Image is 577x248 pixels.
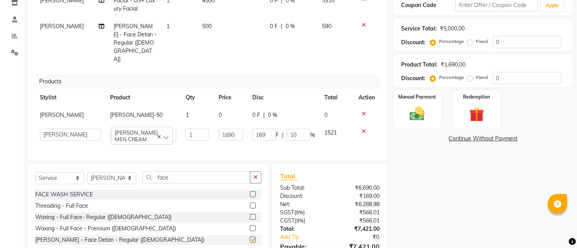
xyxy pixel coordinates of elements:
label: Fixed [476,38,488,45]
span: 1 [186,111,189,119]
div: ₹566.01 [330,217,385,225]
span: [PERSON_NAME] [40,111,84,119]
input: Search or Scan [142,171,250,183]
div: [PERSON_NAME] - Face Detan - Regular ([DEMOGRAPHIC_DATA]) [35,236,204,244]
label: Manual Payment [398,93,436,101]
span: Total [280,172,298,180]
div: ( ) [274,217,330,225]
div: ₹1,690.00 [441,61,465,69]
img: _gift.svg [465,105,489,124]
span: 500 [202,23,212,30]
div: ₹566.01 [330,208,385,217]
div: Discount: [274,192,330,200]
label: Fixed [476,74,488,81]
span: [PERSON_NAME] - Face Detan - Regular ([DEMOGRAPHIC_DATA]) [114,23,157,63]
span: [PERSON_NAME] MEN CREAM [115,129,158,142]
div: Discount: [401,38,425,47]
span: 9% [296,217,304,224]
span: % [310,131,315,139]
div: Product Total: [401,61,438,69]
span: 0 [219,111,222,119]
div: Waxing - Full Face- Regular ([DEMOGRAPHIC_DATA]) [35,213,172,221]
a: Continue Without Payment [395,135,572,143]
span: 0 % [268,111,277,119]
span: | [263,111,265,119]
div: Total: [274,225,330,233]
span: 1521 [324,129,337,136]
span: 0 F [270,22,278,31]
label: Redemption [463,93,490,101]
div: ₹6,690.00 [330,184,385,192]
div: Sub Total: [274,184,330,192]
span: 590 [322,23,332,30]
th: Action [354,89,380,106]
a: Add Tip [274,233,339,241]
div: FACE WASH SERVICE [35,190,93,199]
div: ( ) [274,208,330,217]
span: 0 [324,111,327,119]
span: 0 % [286,22,295,31]
div: ₹7,421.00 [330,225,385,233]
div: ₹169.00 [330,192,385,200]
span: SGST [280,209,294,216]
span: 9% [296,209,303,216]
label: Percentage [439,38,464,45]
th: Disc [248,89,320,106]
img: _cash.svg [405,105,429,122]
th: Qty [181,89,213,106]
span: 0 F [252,111,260,119]
div: ₹5,000.00 [440,25,465,33]
div: Net: [274,200,330,208]
span: 1 [166,23,170,30]
th: Total [320,89,354,106]
span: | [282,131,284,139]
div: Service Total: [401,25,437,33]
span: [PERSON_NAME] [40,23,84,30]
div: Coupon Code [401,1,456,9]
th: Price [214,89,248,106]
span: CGST [280,217,295,224]
div: Products [36,74,385,89]
span: F [276,131,279,139]
th: Product [106,89,181,106]
span: [PERSON_NAME]-50 [110,111,163,119]
div: Waxing - Full Face - Premium ([DEMOGRAPHIC_DATA]) [35,225,176,233]
span: | [281,22,282,31]
div: Discount: [401,74,425,83]
label: Percentage [439,74,464,81]
div: ₹6,288.98 [330,200,385,208]
div: Threading - Full Face [35,202,88,210]
th: Stylist [35,89,106,106]
div: ₹0 [339,233,385,241]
